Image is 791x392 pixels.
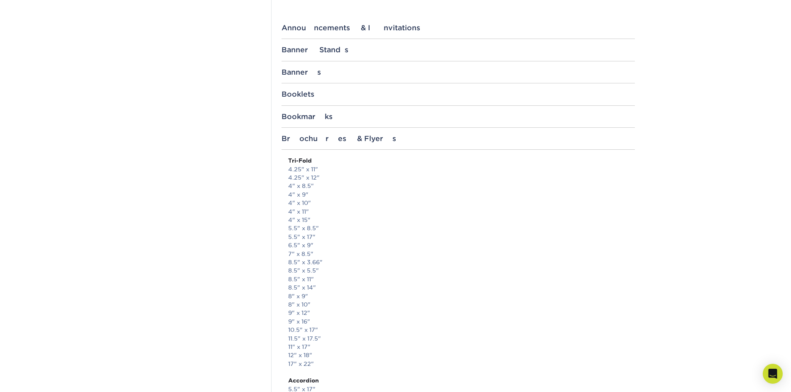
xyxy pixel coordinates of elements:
a: 8.5" x 3.66" [288,259,323,265]
div: Banners [282,68,635,76]
a: 4" x 9" [288,191,309,198]
a: 10.5" x 17" [288,326,318,333]
div: Brochures & Flyers [282,134,635,143]
a: 6.5" x 9" [288,242,313,248]
a: 4" x 11" [288,208,309,215]
div: Open Intercom Messenger [763,364,783,384]
a: 8" x 10" [288,301,311,308]
a: 4" x 10" [288,200,311,206]
div: Booklets [282,90,635,98]
a: 4.25" x 11" [288,166,318,173]
a: 9" x 16" [288,318,310,325]
a: 4.25" x 12" [288,174,320,181]
strong: Tri-Fold [288,157,312,164]
a: 8.5" x 14" [288,284,316,291]
a: 4" x 8.5" [288,183,314,189]
a: 11" x 17" [288,343,311,350]
div: Banner Stands [282,46,635,54]
a: 9" x 12" [288,309,310,316]
div: Announcements & Invitations [282,24,635,32]
div: Bookmarks [282,112,635,121]
a: 5.5" x 17" [288,234,316,240]
strong: Accordion [288,377,319,384]
a: 11.5" x 17.5" [288,335,321,342]
a: 17" x 22" [288,360,314,367]
a: 5.5" x 8.5" [288,225,319,231]
a: 4" x 15" [288,217,311,223]
a: 7" x 8.5" [288,251,313,257]
a: 8.5" x 5.5" [288,267,319,274]
a: 8.5" x 11" [288,276,314,282]
a: 8" x 9" [288,293,308,299]
a: 12" x 18" [288,352,312,358]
